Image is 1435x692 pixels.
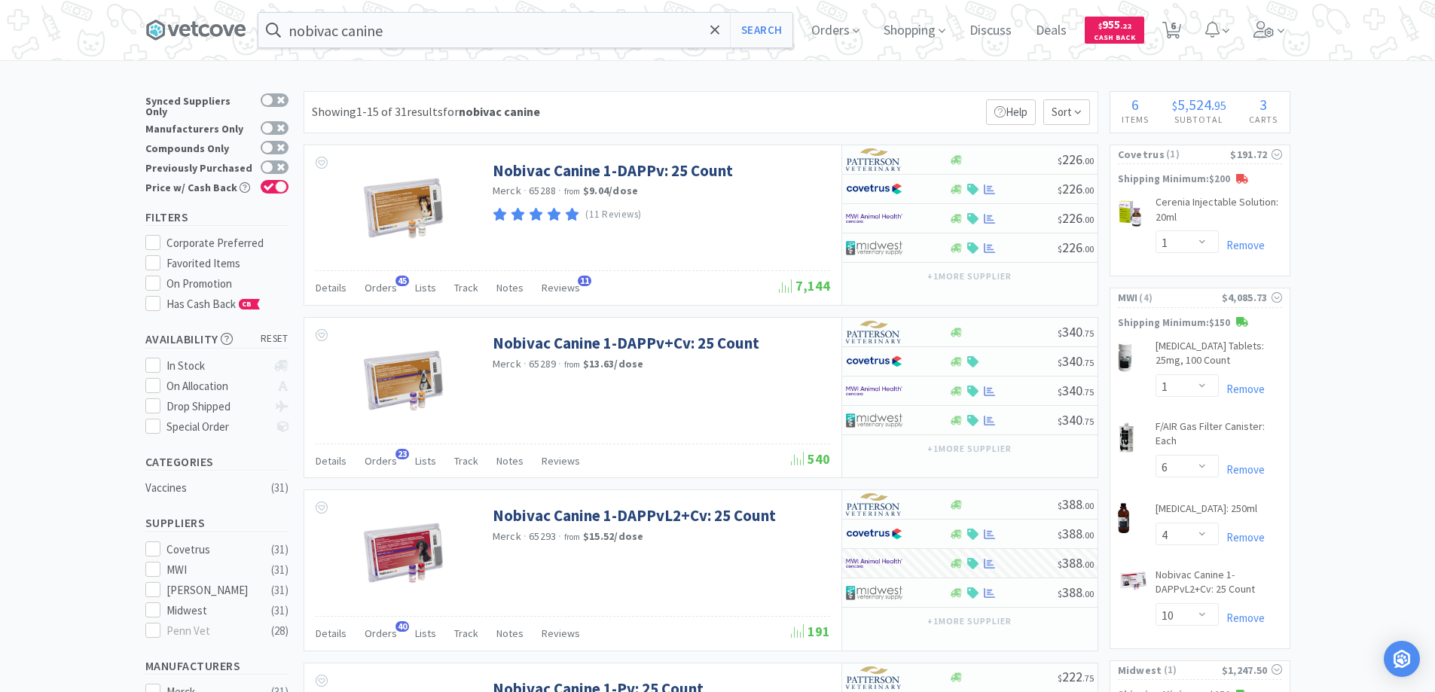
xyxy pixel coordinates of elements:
[145,209,289,226] h5: Filters
[1118,342,1133,372] img: f44c56aab71e4a91857fcf7bb0dfb766_6344.png
[1043,99,1090,125] span: Sort
[920,438,1018,459] button: +1more supplier
[316,281,347,294] span: Details
[1137,291,1221,306] span: ( 4 )
[166,541,260,559] div: Covetrus
[585,207,642,223] p: (11 Reviews)
[1082,357,1094,368] span: . 75
[443,104,540,119] span: for
[493,505,776,526] a: Nobivac Canine 1-DAPPvL2+Cv: 25 Count
[524,529,527,543] span: ·
[493,529,521,543] a: Merck
[1131,95,1139,114] span: 6
[524,184,527,197] span: ·
[415,626,436,640] span: Lists
[1058,151,1094,168] span: 226
[578,276,591,286] span: 11
[1222,289,1282,306] div: $4,085.73
[1259,95,1267,114] span: 3
[166,255,289,273] div: Favorited Items
[1098,17,1131,32] span: 955
[493,160,733,181] a: Nobivac Canine 1-DAPPv: 25 Count
[258,13,792,47] input: Search by item, sku, manufacturer, ingredient, size...
[920,266,1018,287] button: +1more supplier
[1110,172,1290,187] p: Shipping Minimum: $200
[1082,328,1094,339] span: . 75
[1219,382,1265,396] a: Remove
[316,454,347,468] span: Details
[1082,184,1094,196] span: . 00
[1085,10,1144,50] a: $955.22Cash Back
[1058,668,1094,685] span: 222
[1058,416,1062,427] span: $
[1118,289,1138,306] span: MWI
[1058,411,1094,428] span: 340
[1156,195,1282,230] a: Cerenia Injectable Solution: 20ml
[558,357,561,370] span: ·
[1156,26,1187,39] a: 6
[1110,112,1161,127] h4: Items
[1058,672,1062,684] span: $
[1156,339,1282,374] a: [MEDICAL_DATA] Tablets: 25mg, 100 Count
[1082,243,1094,255] span: . 00
[963,24,1018,38] a: Discuss
[583,529,644,543] strong: $15.52 / dose
[1118,503,1129,533] img: 5d7a7fccf010444e9664835c982d3d72_6571.png
[1118,146,1165,163] span: Covetrus
[791,623,830,640] span: 191
[1219,238,1265,252] a: Remove
[846,236,902,259] img: 4dd14cff54a648ac9e977f0c5da9bc2e_5.png
[166,561,260,579] div: MWI
[1082,155,1094,166] span: . 00
[166,581,260,599] div: [PERSON_NAME]
[493,333,759,353] a: Nobivac Canine 1-DAPPv+Cv: 25 Count
[846,523,902,545] img: 77fca1acd8b6420a9015268ca798ef17_1.png
[145,121,253,134] div: Manufacturers Only
[1162,663,1222,678] span: ( 1 )
[1160,97,1238,112] div: .
[312,102,540,122] div: Showing 1-15 of 31 results
[340,160,463,258] img: fee88c8e823d47ceb73d99632189d33c_398737.jpg
[145,331,289,348] h5: Availability
[415,454,436,468] span: Lists
[166,275,289,293] div: On Promotion
[1219,530,1265,544] a: Remove
[1172,98,1177,113] span: $
[846,178,902,200] img: 77fca1acd8b6420a9015268ca798ef17_1.png
[166,602,260,620] div: Midwest
[1058,184,1062,196] span: $
[166,418,267,436] div: Special Order
[1058,529,1062,541] span: $
[1082,529,1094,541] span: . 00
[271,541,289,559] div: ( 31 )
[271,479,289,497] div: ( 31 )
[1238,112,1290,127] h4: Carts
[791,450,830,468] span: 540
[1118,422,1135,453] img: 50a1b6cb78654c4f8c0fb445a55bcad8_10049.png
[529,184,556,197] span: 65288
[558,184,561,197] span: ·
[1058,155,1062,166] span: $
[145,479,267,497] div: Vaccines
[1156,501,1257,523] a: [MEDICAL_DATA]: 250ml
[564,532,581,542] span: from
[493,184,521,197] a: Merck
[261,331,289,347] span: reset
[846,350,902,373] img: 77fca1acd8b6420a9015268ca798ef17_1.png
[1118,571,1148,592] img: 9f68886e9ba14046ba8b3a42ddf61def_16188.png
[564,186,581,197] span: from
[166,234,289,252] div: Corporate Preferred
[542,281,580,294] span: Reviews
[920,611,1018,632] button: +1more supplier
[846,493,902,516] img: f5e969b455434c6296c6d81ef179fa71_3.png
[145,180,253,193] div: Price w/ Cash Back
[846,321,902,343] img: f5e969b455434c6296c6d81ef179fa71_3.png
[730,13,792,47] button: Search
[529,529,556,543] span: 65293
[395,449,409,459] span: 23
[271,622,289,640] div: ( 28 )
[1118,662,1162,678] span: Midwest
[542,454,580,468] span: Reviews
[846,581,902,604] img: 4dd14cff54a648ac9e977f0c5da9bc2e_5.png
[529,357,556,370] span: 65289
